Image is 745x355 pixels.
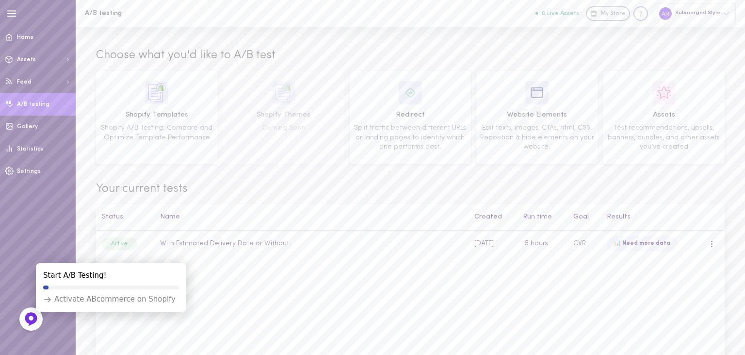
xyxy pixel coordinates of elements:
th: Status [96,204,154,231]
img: icon [272,81,295,104]
span: A/B testing [17,101,49,107]
div: Knowledge center [633,6,648,21]
img: icon [145,81,168,104]
a: 0 Live Assets [535,10,586,17]
span: Feed [17,79,32,85]
td: CVR [568,231,601,257]
span: Choose what you'd like to A/B test [96,48,275,64]
span: Coming Soon [262,124,306,132]
div: Activate ABcommerce on Shopify [43,294,176,304]
span: Shopify Themes [226,110,341,120]
span: Shopify Templates [99,110,214,120]
div: Active [102,237,137,250]
td: With Estimated Delivery Date or Without [154,231,469,257]
div: Submerged Style [655,3,736,24]
span: Assets [606,110,721,120]
th: Results [601,204,703,231]
img: icon [399,81,422,104]
span: Your current tests [96,181,725,198]
span: My Store [600,10,626,18]
span: Split traffic between different URLs or landing pages to identify which one performs best. [354,124,466,151]
div: Start A/B Testing! [43,270,107,281]
span: Test recommendations, upsells, banners, bundles, and other assets you’ve created [608,124,720,151]
img: icon [652,81,676,104]
th: Goal [568,204,601,231]
span: Edit texts, images, CTAs, html, CSS. Reposition & hide elements on your website. [480,124,594,151]
img: Feedback Button [24,312,38,326]
span: Website Elements [480,110,595,120]
span: Redirect [353,110,468,120]
span: Settings [17,169,41,174]
h1: A/B testing [85,10,245,17]
th: Created [469,204,517,231]
span: Gallery [17,124,38,130]
span: Home [17,34,34,40]
span: Shopify A/B Testing: Compare and Optimize Template Performance [101,124,212,141]
button: 0 Live Assets [535,10,579,17]
td: [DATE] [469,231,517,257]
img: icon [525,81,549,104]
th: Run time [518,204,568,231]
td: 15 hours [518,231,568,257]
th: Name [154,204,469,231]
div: 📊 Need more data [607,236,677,252]
a: My Store [586,6,630,21]
span: Statistics [17,146,43,152]
span: Assets [17,57,36,63]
